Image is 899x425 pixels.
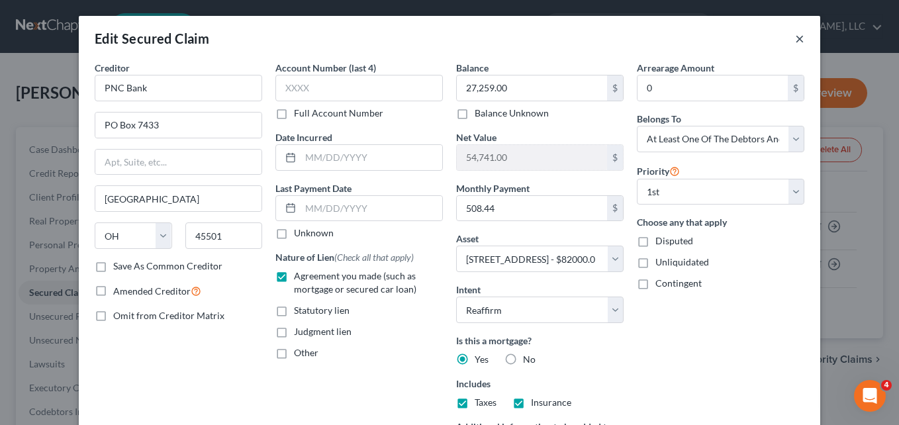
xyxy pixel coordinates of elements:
[275,250,414,264] label: Nature of Lien
[95,186,261,211] input: Enter city...
[637,163,680,179] label: Priority
[788,75,804,101] div: $
[294,347,318,358] span: Other
[294,326,352,337] span: Judgment lien
[301,196,442,221] input: MM/DD/YYYY
[334,252,414,263] span: (Check all that apply)
[294,305,350,316] span: Statutory lien
[637,215,804,229] label: Choose any that apply
[294,270,416,295] span: Agreement you made (such as mortgage or secured car loan)
[185,222,263,249] input: Enter zip...
[456,130,497,144] label: Net Value
[475,354,489,365] span: Yes
[456,377,624,391] label: Includes
[294,107,383,120] label: Full Account Number
[275,130,332,144] label: Date Incurred
[638,75,788,101] input: 0.00
[475,397,497,408] span: Taxes
[475,107,549,120] label: Balance Unknown
[301,145,442,170] input: MM/DD/YYYY
[113,260,222,273] label: Save As Common Creditor
[637,113,681,124] span: Belongs To
[457,196,607,221] input: 0.00
[457,145,607,170] input: 0.00
[655,277,702,289] span: Contingent
[294,226,334,240] label: Unknown
[456,283,481,297] label: Intent
[795,30,804,46] button: ×
[456,334,624,348] label: Is this a mortgage?
[457,75,607,101] input: 0.00
[637,61,714,75] label: Arrearage Amount
[456,181,530,195] label: Monthly Payment
[275,61,376,75] label: Account Number (last 4)
[95,113,261,138] input: Enter address...
[275,181,352,195] label: Last Payment Date
[113,310,224,321] span: Omit from Creditor Matrix
[854,380,886,412] iframe: Intercom live chat
[456,233,479,244] span: Asset
[95,150,261,175] input: Apt, Suite, etc...
[523,354,536,365] span: No
[607,75,623,101] div: $
[607,196,623,221] div: $
[531,397,571,408] span: Insurance
[95,75,262,101] input: Search creditor by name...
[607,145,623,170] div: $
[95,29,209,48] div: Edit Secured Claim
[275,75,443,101] input: XXXX
[655,256,709,267] span: Unliquidated
[113,285,191,297] span: Amended Creditor
[655,235,693,246] span: Disputed
[456,61,489,75] label: Balance
[95,62,130,73] span: Creditor
[881,380,892,391] span: 4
